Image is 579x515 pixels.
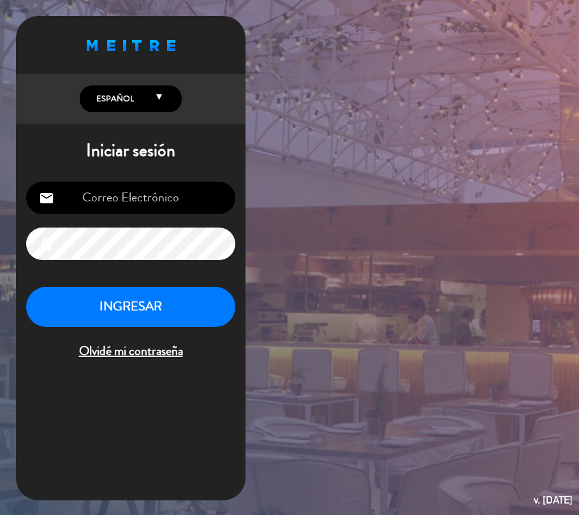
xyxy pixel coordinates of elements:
[26,182,235,214] input: Correo Electrónico
[16,140,246,162] h1: Iniciar sesión
[93,92,134,105] span: Español
[26,287,235,327] button: INGRESAR
[39,236,54,252] i: lock
[534,491,573,509] div: v. [DATE]
[87,40,175,51] img: MEITRE
[26,341,235,362] span: Olvidé mi contraseña
[39,191,54,206] i: email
